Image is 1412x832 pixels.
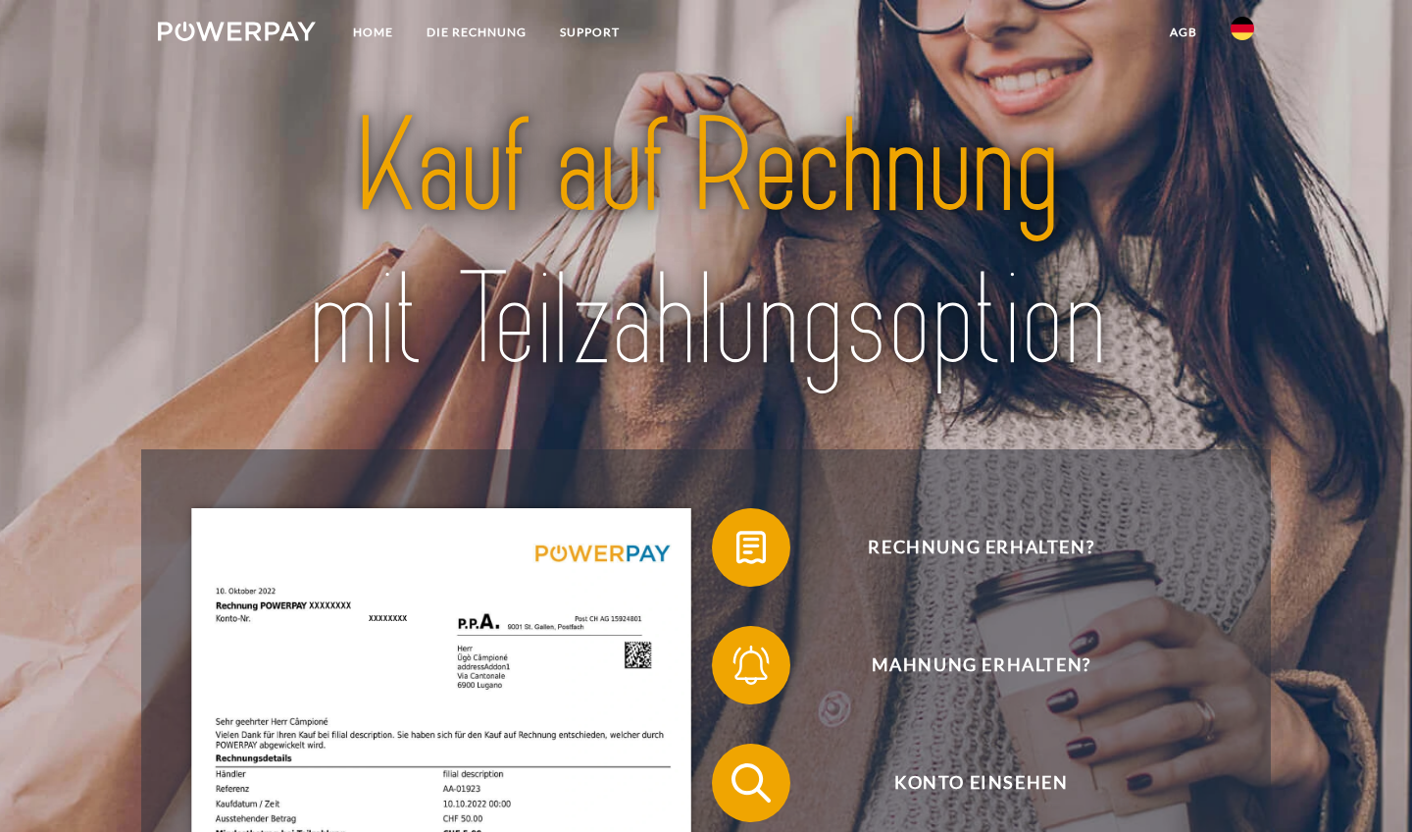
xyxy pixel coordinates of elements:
span: Konto einsehen [741,744,1222,822]
img: qb_bill.svg [727,523,776,572]
img: de [1231,17,1254,40]
button: Rechnung erhalten? [712,508,1222,587]
a: SUPPORT [543,15,636,50]
a: DIE RECHNUNG [410,15,543,50]
button: Mahnung erhalten? [712,626,1222,704]
a: agb [1153,15,1214,50]
button: Konto einsehen [712,744,1222,822]
img: qb_bell.svg [727,641,776,690]
img: title-powerpay_de.svg [212,83,1200,405]
span: Rechnung erhalten? [741,508,1222,587]
span: Mahnung erhalten? [741,626,1222,704]
img: qb_search.svg [727,758,776,807]
a: Home [336,15,410,50]
img: logo-powerpay-white.svg [158,22,316,41]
